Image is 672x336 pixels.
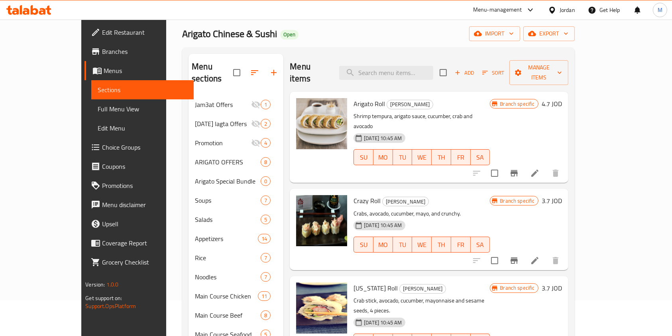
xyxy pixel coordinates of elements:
[546,251,565,270] button: delete
[189,172,283,191] div: Arigato Special Bundle0
[195,100,251,109] span: Jam3at Offers
[486,252,503,269] span: Select to update
[296,195,347,246] img: Crazy Roll
[195,157,261,167] span: ARIGATO OFFERS
[452,67,477,79] span: Add item
[339,66,433,80] input: search
[530,168,540,178] a: Edit menu item
[261,120,270,128] span: 2
[530,29,568,39] span: export
[435,64,452,81] span: Select section
[189,267,283,287] div: Noodles7
[189,306,283,325] div: Main Course Beef8
[361,134,405,142] span: [DATE] 10:45 AM
[354,209,490,219] p: Crabs, avocado, cucumber, mayo, and crunchy.
[393,237,413,253] button: TU
[91,80,194,99] a: Sections
[383,197,428,206] span: [PERSON_NAME]
[195,291,258,301] span: Main Course Chicken
[261,101,270,109] span: 1
[399,284,446,294] div: Ura Maki
[387,100,433,109] div: Ura Maki
[98,123,187,133] span: Edit Menu
[497,284,538,292] span: Branch specific
[261,273,270,281] span: 7
[354,282,398,294] span: [US_STATE] Roll
[102,181,187,190] span: Promotions
[454,152,468,163] span: FR
[189,248,283,267] div: Rice7
[486,165,503,182] span: Select to update
[261,178,270,185] span: 0
[542,98,562,109] h6: 4.7 JOD
[195,253,261,263] div: Rice
[542,195,562,206] h6: 3.7 JOD
[195,272,261,282] span: Noodles
[290,61,330,85] h2: Menu items
[415,239,428,251] span: WE
[542,283,562,294] h6: 3.7 JOD
[189,191,283,210] div: Soups7
[195,176,261,186] div: Arigato Special Bundle
[84,61,194,80] a: Menus
[452,67,477,79] button: Add
[280,31,299,38] span: Open
[354,237,373,253] button: SU
[84,23,194,42] a: Edit Restaurant
[251,100,261,109] svg: Inactive section
[189,114,283,133] div: [DATE] lagta Offers2
[412,237,432,253] button: WE
[373,237,393,253] button: MO
[482,68,504,77] span: Sort
[354,296,490,316] p: Crab stick, avocado, cucumber, mayonnaise and sesame seeds, 4 pieces.
[261,196,271,205] div: items
[377,152,390,163] span: MO
[106,279,119,290] span: 1.0.0
[195,234,258,243] span: Appetizers
[471,149,490,165] button: SA
[354,98,385,110] span: Arigato Roll
[102,238,187,248] span: Coverage Report
[354,195,381,207] span: Crazy Roll
[264,63,283,82] button: Add section
[396,239,409,251] span: TU
[84,42,194,61] a: Branches
[261,216,270,223] span: 5
[560,6,575,14] div: Jordan
[451,237,471,253] button: FR
[432,237,451,253] button: TH
[192,61,233,85] h2: Menu sections
[195,119,251,128] span: [DATE] lagta Offers
[251,138,261,148] svg: Inactive section
[261,197,270,204] span: 7
[102,219,187,229] span: Upsell
[195,215,261,224] div: Salads
[258,293,270,300] span: 11
[195,138,251,148] span: Promotion
[189,229,283,248] div: Appetizers14
[258,234,271,243] div: items
[85,279,105,290] span: Version:
[658,6,662,14] span: M
[102,47,187,56] span: Branches
[415,152,428,163] span: WE
[258,291,271,301] div: items
[393,149,413,165] button: TU
[195,310,261,320] span: Main Course Beef
[509,60,568,85] button: Manage items
[102,200,187,210] span: Menu disclaimer
[480,67,506,79] button: Sort
[85,301,136,311] a: Support.OpsPlatform
[451,149,471,165] button: FR
[473,5,522,15] div: Menu-management
[435,239,448,251] span: TH
[400,284,446,293] span: [PERSON_NAME]
[189,95,283,114] div: Jam3at Offers1
[435,152,448,163] span: TH
[382,197,429,206] div: Ura Maki
[261,100,271,109] div: items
